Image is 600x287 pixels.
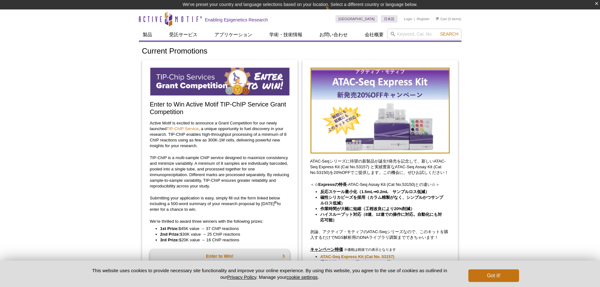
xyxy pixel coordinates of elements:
strong: 作業時間が大幅に短縮（工程改良により20%削減） [320,206,414,211]
a: 会社概要 [361,29,387,41]
button: cookie settings [286,274,317,280]
img: Your Cart [436,17,439,20]
img: TIP-ChIP Service Grant Competition [150,67,290,96]
li: $20K value → 16 ChIP reactions [160,237,283,243]
strong: 3rd Prize: [160,238,179,242]
a: ATAC-Seq Express Kit (Cat No. 53157) [320,254,394,260]
a: 日本語 [381,15,397,23]
p: Submitting your application is easy, simply fill out the form linked below including a 500-word s... [150,195,290,212]
p: ＜☆ -ATAC-Seq Assay Kit (Cat No.53150)との違い☆＞ [310,182,450,187]
li: (0 items) [436,15,461,23]
span: ※価格は税抜での表示となります [344,248,396,251]
a: 製品 [139,29,156,41]
strong: 通常価格：268,000円 ⇒ 214,400円 [320,254,394,265]
img: Change Here [325,5,342,20]
span: Search [440,32,458,37]
strong: 反応スケール最小化（1.5mL⇒0.2mL サンプルロス低減） [320,189,429,194]
a: お問い合わせ [316,29,351,41]
a: 受託サービス [165,29,201,41]
a: TIP-ChIP Service [167,126,199,131]
a: 学術・技術情報 [266,29,306,41]
strong: Expressの特長 [318,182,347,187]
strong: 2nd Prize: [160,232,180,237]
a: アプリケーション [211,29,256,41]
button: Got it! [468,269,519,282]
button: Search [438,31,460,37]
strong: 1st Prize: [160,226,179,231]
strong: ハイスループット対応（8連、12連での操作に対応。自動化にも対応可能） [320,212,442,222]
li: $45K value → 37 ChIP reactions [160,226,283,232]
p: This website uses cookies to provide necessary site functionality and improve your online experie... [81,267,458,280]
a: Register [417,17,430,21]
p: 勿論、アクティブ・モティフのATAC-Seqシリーズなので、このキットを購入するだけでNGS解析用のDNAライブラリ調製までできちゃいます！ [310,229,450,240]
li: | [414,15,415,23]
p: ATAC-Seqシリーズに待望の新製品が誕生‼発売を記念して、新しいATAC-Seq Express Kit (Cat No.53157) と実績豊富なATAC-Seq Assay Kit (C... [310,158,450,175]
h2: Enter to Win Active Motif TIP-ChIP Service Grant Competition [150,100,290,116]
u: キャンペーン特価 [310,247,343,252]
h2: Enabling Epigenetics Research [205,17,268,23]
a: [GEOGRAPHIC_DATA] [335,15,378,23]
p: TIP-ChIP is a multi-sample ChIP service designed to maximize consistency and minimize variability... [150,155,290,189]
a: Cart [436,17,447,21]
strong: 磁性シリカビーズを採用（カラム精製がなく、シンプルかつサンプルロス低減） [320,195,443,205]
sup: th [274,200,277,204]
a: Enter to Win! [150,249,290,263]
a: Privacy Policy [227,274,256,280]
img: Save on ATAC-Seq Kits [310,67,450,154]
p: Active Motif is excited to announce a Grant Competition for our newly launched , a unique opportu... [150,120,290,149]
input: Keyword, Cat. No. [387,29,461,39]
h1: Current Promotions [142,47,458,56]
p: We’re thrilled to award three winners with the following prizes: [150,219,290,224]
li: $30K value → 25 ChIP reactions [160,232,283,237]
a: Login [404,17,412,21]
